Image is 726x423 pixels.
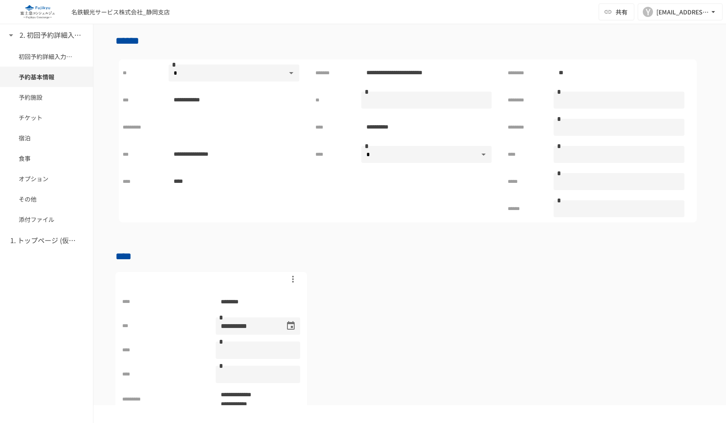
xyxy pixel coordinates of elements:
[19,194,74,204] span: その他
[599,3,634,20] button: 共有
[19,72,74,81] span: 予約基本情報
[19,215,74,224] span: 添付ファイル
[10,5,65,19] img: eQeGXtYPV2fEKIA3pizDiVdzO5gJTl2ahLbsPaD2E4R
[643,7,653,17] div: Y
[19,154,74,163] span: 食事
[10,235,78,246] h6: 1. トップページ (仮予約一覧)
[638,3,723,20] button: Y[EMAIL_ADDRESS][DOMAIN_NAME]
[19,113,74,122] span: チケット
[19,52,74,61] span: 初回予約詳細入力ページ
[19,174,74,183] span: オプション
[282,317,299,334] button: Choose date, selected date is 2025年10月9日
[19,133,74,143] span: 宿泊
[20,30,87,41] h6: 2. 初回予約詳細入力ページ
[616,7,628,17] span: 共有
[19,92,74,102] span: 予約施設
[71,8,170,17] div: 名鉄観光サービス株式会社_静岡支店
[656,7,709,17] div: [EMAIL_ADDRESS][DOMAIN_NAME]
